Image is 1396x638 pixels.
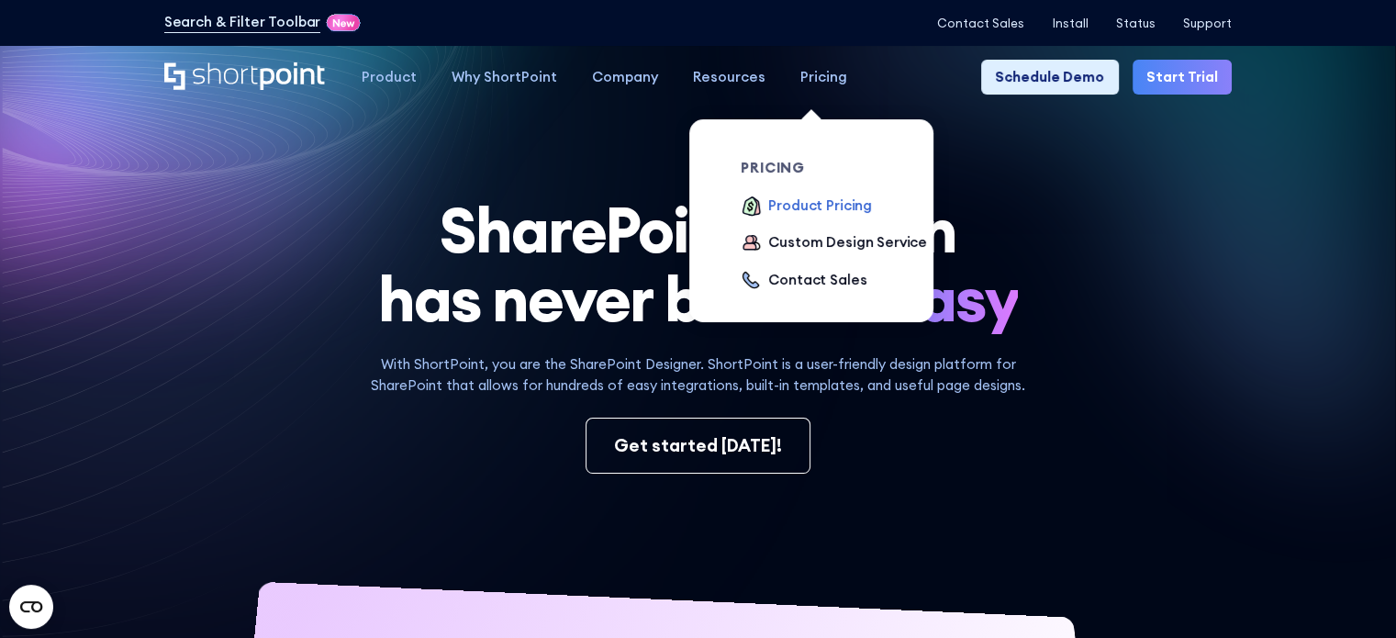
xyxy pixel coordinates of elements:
a: Resources [676,60,783,95]
a: Start Trial [1133,60,1232,95]
div: Custom Design Service [768,232,927,253]
div: Get started [DATE]! [614,432,782,459]
div: Pricing [800,67,847,88]
a: Company [575,60,676,95]
div: Company [592,67,658,88]
a: Get started [DATE]! [586,418,811,474]
a: Install [1052,17,1088,30]
a: Home [164,62,327,93]
div: Product Pricing [768,196,872,217]
a: Contact Sales [937,17,1024,30]
div: Contact Sales [768,270,866,291]
a: Product [344,60,434,95]
a: Pricing [783,60,865,95]
a: Contact Sales [741,270,866,293]
div: pricing [741,161,936,174]
a: Support [1183,17,1232,30]
a: Schedule Demo [981,60,1118,95]
p: With ShortPoint, you are the SharePoint Designer. ShortPoint is a user-friendly design platform f... [345,354,1052,397]
h1: SharePoint Design has never been [164,196,1233,334]
a: Status [1116,17,1156,30]
div: Why ShortPoint [452,67,557,88]
button: Open CMP widget [9,585,53,629]
a: Custom Design Service [741,232,927,255]
div: Resources [693,67,765,88]
iframe: Chat Widget [1304,550,1396,638]
a: Why ShortPoint [434,60,575,95]
a: Product Pricing [741,196,872,218]
div: Product [362,67,417,88]
a: Search & Filter Toolbar [164,12,321,33]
